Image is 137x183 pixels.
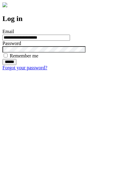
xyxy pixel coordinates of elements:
label: Password [2,41,21,46]
label: Remember me [10,53,38,58]
img: logo-4e3dc11c47720685a147b03b5a06dd966a58ff35d612b21f08c02c0306f2b779.png [2,2,7,7]
a: Forgot your password? [2,65,47,70]
label: Email [2,29,14,34]
h2: Log in [2,15,135,23]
